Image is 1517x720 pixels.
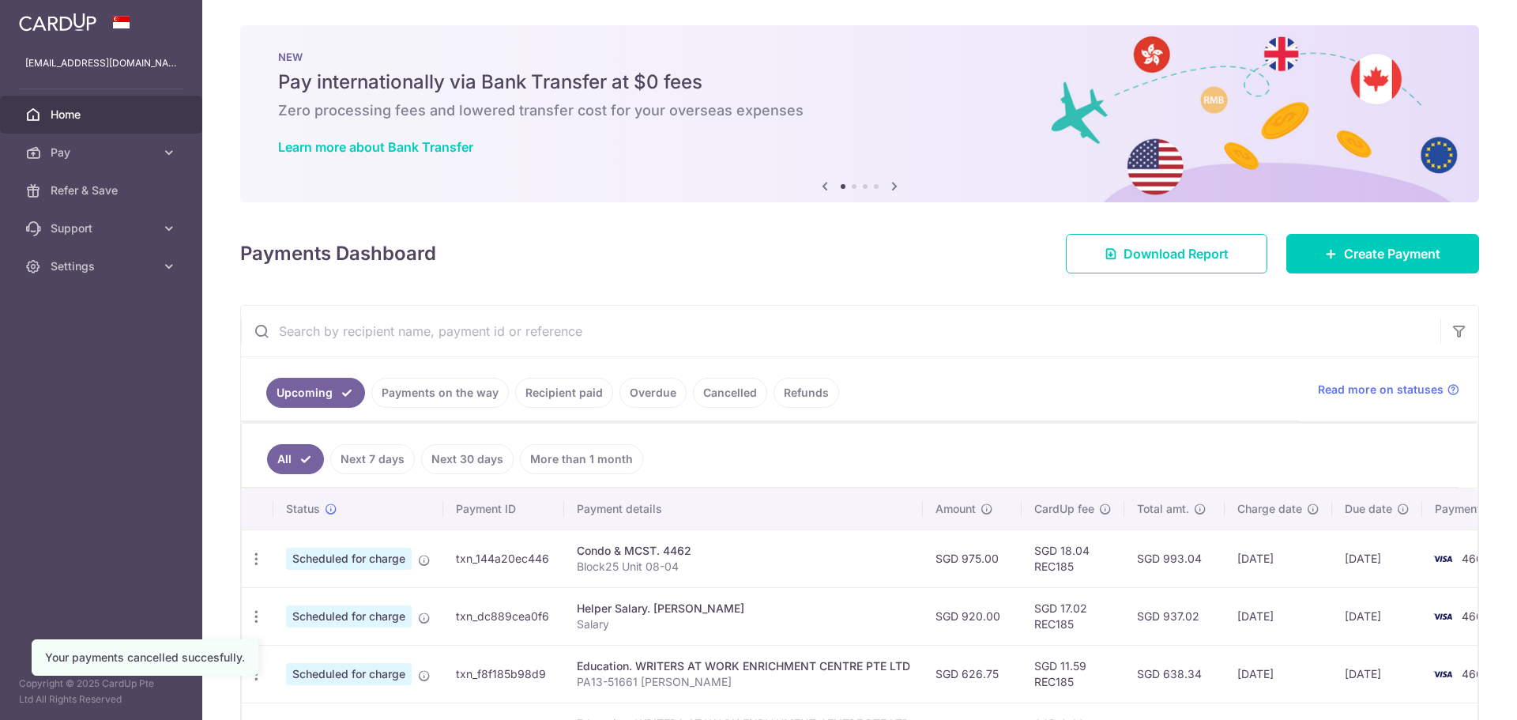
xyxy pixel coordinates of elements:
img: Bank Card [1427,665,1459,684]
td: SGD 626.75 [923,645,1022,703]
td: SGD 638.34 [1124,645,1225,703]
div: Helper Salary. [PERSON_NAME] [577,601,910,616]
td: txn_f8f185b98d9 [443,645,564,703]
span: CardUp fee [1034,501,1094,517]
td: SGD 18.04 REC185 [1022,530,1124,587]
td: txn_dc889cea0f6 [443,587,564,645]
a: Cancelled [693,378,767,408]
a: All [267,444,324,474]
td: SGD 11.59 REC185 [1022,645,1124,703]
h6: Zero processing fees and lowered transfer cost for your overseas expenses [278,101,1441,120]
td: SGD 17.02 REC185 [1022,587,1124,645]
a: Payments on the way [371,378,509,408]
p: Block25 Unit 08-04 [577,559,910,575]
p: PA13-51661 [PERSON_NAME] [577,674,910,690]
p: NEW [278,51,1441,63]
a: Refunds [774,378,839,408]
td: [DATE] [1225,645,1332,703]
a: Recipient paid [515,378,613,408]
div: Education. WRITERS AT WORK ENRICHMENT CENTRE PTE LTD [577,658,910,674]
td: [DATE] [1332,645,1422,703]
a: Learn more about Bank Transfer [278,139,473,155]
td: [DATE] [1332,530,1422,587]
td: SGD 920.00 [923,587,1022,645]
a: Read more on statuses [1318,382,1459,398]
a: Upcoming [266,378,365,408]
h4: Payments Dashboard [240,239,436,268]
th: Payment details [564,488,923,530]
span: Create Payment [1344,244,1440,263]
a: Overdue [619,378,687,408]
span: Scheduled for charge [286,548,412,570]
div: Your payments cancelled succesfully. [45,650,245,665]
img: CardUp [19,13,96,32]
td: SGD 937.02 [1124,587,1225,645]
span: 4667 [1462,667,1489,680]
td: SGD 993.04 [1124,530,1225,587]
span: 4667 [1462,552,1489,565]
img: Bank transfer banner [240,25,1479,202]
span: Refer & Save [51,183,155,198]
span: Support [51,221,155,236]
span: Due date [1345,501,1392,517]
span: Pay [51,145,155,160]
iframe: Opens a widget where you can find more information [1416,673,1501,712]
span: Charge date [1237,501,1302,517]
img: Bank Card [1427,607,1459,626]
span: Read more on statuses [1318,382,1444,398]
a: Next 30 days [421,444,514,474]
a: Create Payment [1286,234,1479,273]
td: txn_144a20ec446 [443,530,564,587]
input: Search by recipient name, payment id or reference [241,306,1440,356]
span: Download Report [1124,244,1229,263]
span: Amount [935,501,976,517]
td: SGD 975.00 [923,530,1022,587]
td: [DATE] [1225,587,1332,645]
div: Condo & MCST. 4462 [577,543,910,559]
h5: Pay internationally via Bank Transfer at $0 fees [278,70,1441,95]
a: Download Report [1066,234,1267,273]
span: 4667 [1462,609,1489,623]
p: [EMAIL_ADDRESS][DOMAIN_NAME] [25,55,177,71]
img: Bank Card [1427,549,1459,568]
span: Total amt. [1137,501,1189,517]
span: Home [51,107,155,123]
span: Settings [51,258,155,274]
td: [DATE] [1225,530,1332,587]
span: Scheduled for charge [286,605,412,628]
a: More than 1 month [520,444,643,474]
th: Payment ID [443,488,564,530]
span: Status [286,501,320,517]
span: Scheduled for charge [286,663,412,685]
td: [DATE] [1332,587,1422,645]
a: Next 7 days [330,444,415,474]
p: Salary [577,616,910,632]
